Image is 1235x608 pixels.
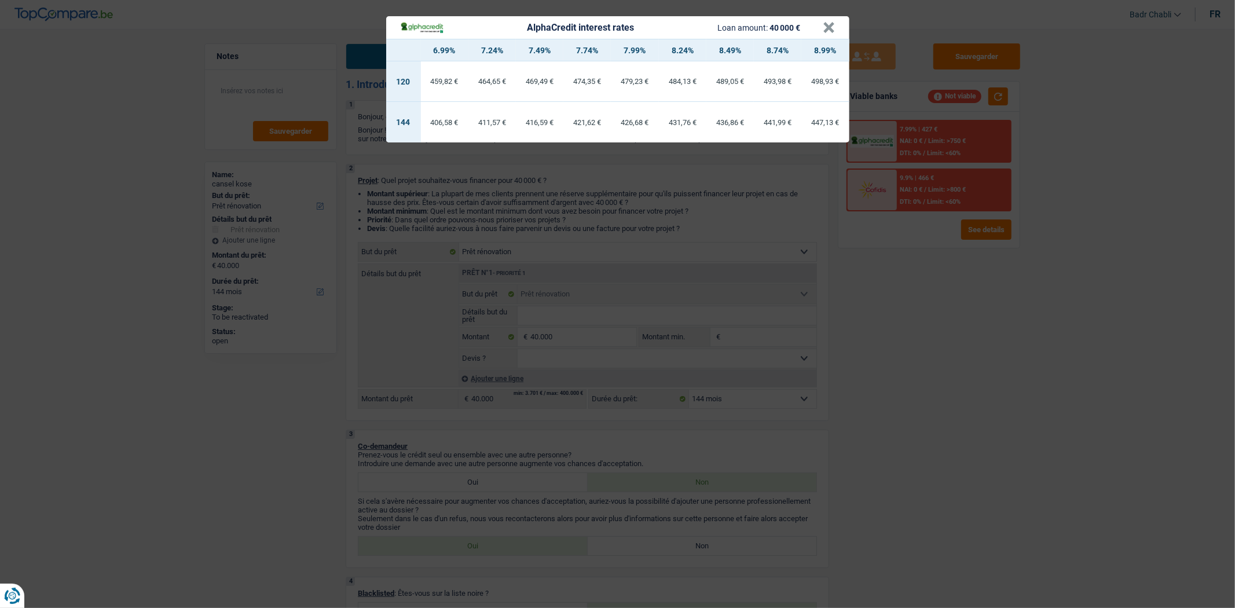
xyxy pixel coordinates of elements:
img: AlphaCredit [400,21,444,34]
th: 8.24% [659,39,706,61]
div: 421,62 € [563,119,611,126]
div: 416,59 € [516,119,563,126]
div: 489,05 € [706,78,754,85]
div: 406,58 € [421,119,468,126]
div: 441,99 € [754,119,801,126]
td: 120 [386,61,421,102]
div: 493,98 € [754,78,801,85]
th: 7.99% [611,39,658,61]
th: 8.74% [754,39,801,61]
button: × [823,22,835,34]
td: 144 [386,102,421,142]
div: 431,76 € [659,119,706,126]
span: 40 000 € [769,23,800,32]
th: 8.49% [706,39,754,61]
th: 6.99% [421,39,468,61]
div: 447,13 € [801,119,849,126]
div: 498,93 € [801,78,849,85]
div: 469,49 € [516,78,563,85]
div: 484,13 € [659,78,706,85]
th: 8.99% [801,39,849,61]
th: 7.74% [563,39,611,61]
div: 411,57 € [468,119,516,126]
span: Loan amount: [717,23,768,32]
th: 7.49% [516,39,563,61]
div: 426,68 € [611,119,658,126]
div: 436,86 € [706,119,754,126]
div: 479,23 € [611,78,658,85]
div: 464,65 € [468,78,516,85]
div: AlphaCredit interest rates [527,23,634,32]
div: 474,35 € [563,78,611,85]
th: 7.24% [468,39,516,61]
div: 459,82 € [421,78,468,85]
